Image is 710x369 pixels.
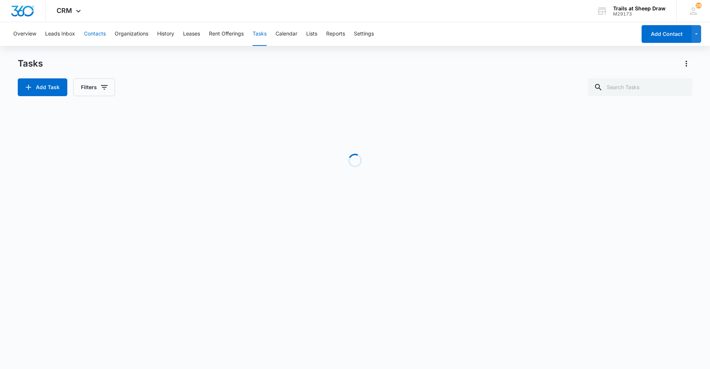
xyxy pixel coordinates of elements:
button: Filters [73,78,115,96]
button: Overview [13,22,36,46]
button: Actions [680,58,692,70]
button: Contacts [84,22,106,46]
button: Lists [306,22,317,46]
button: History [157,22,174,46]
div: account id [613,11,666,17]
input: Search Tasks [588,78,692,96]
div: notifications count [696,3,701,9]
h1: Tasks [18,58,43,69]
button: Rent Offerings [209,22,244,46]
button: Organizations [115,22,148,46]
span: 26 [696,3,701,9]
button: Settings [354,22,374,46]
button: Add Contact [642,25,692,43]
button: Leads Inbox [45,22,75,46]
button: Tasks [253,22,267,46]
button: Reports [326,22,345,46]
button: Leases [183,22,200,46]
button: Add Task [18,78,67,96]
button: Calendar [275,22,297,46]
div: account name [613,6,666,11]
span: CRM [57,7,72,14]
